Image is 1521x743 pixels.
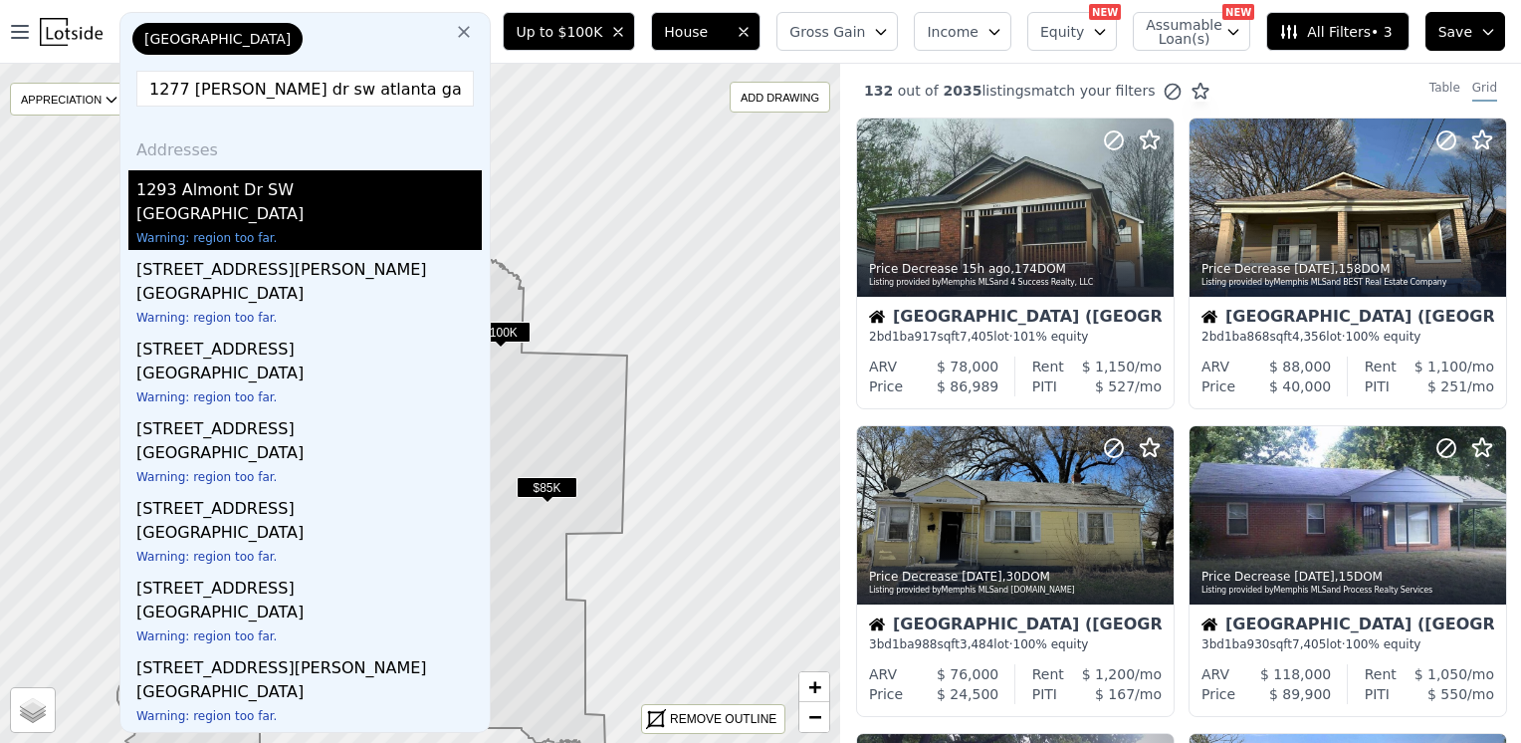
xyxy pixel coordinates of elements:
[1365,357,1397,376] div: Rent
[1095,378,1135,394] span: $ 527
[1057,684,1162,704] div: /mo
[1260,666,1331,682] span: $ 118,000
[136,708,482,728] div: Warning: region too far.
[808,674,821,699] span: +
[1429,80,1460,102] div: Table
[869,329,1162,345] div: 2 bd 1 ba sqft lot · 101% equity
[799,702,829,732] a: Zoom out
[937,686,998,702] span: $ 24,500
[1201,617,1494,636] div: [GEOGRAPHIC_DATA] ([GEOGRAPHIC_DATA]-[GEOGRAPHIC_DATA])
[869,617,1162,636] div: [GEOGRAPHIC_DATA] ([GEOGRAPHIC_DATA])
[1414,359,1467,374] span: $ 1,100
[1365,684,1390,704] div: PITI
[1201,376,1235,396] div: Price
[1292,330,1326,344] span: 4,356
[136,282,482,310] div: [GEOGRAPHIC_DATA]
[1427,378,1467,394] span: $ 251
[516,22,602,42] span: Up to $100K
[1390,684,1494,704] div: /mo
[1472,80,1497,102] div: Grid
[869,636,1162,652] div: 3 bd 1 ba sqft lot · 100% equity
[136,569,482,601] div: [STREET_ADDRESS]
[1427,686,1467,702] span: $ 550
[1397,357,1494,376] div: /mo
[960,637,993,651] span: 3,484
[1082,666,1135,682] span: $ 1,200
[1201,617,1217,632] img: House
[840,81,1210,102] div: out of listings
[1201,357,1229,376] div: ARV
[869,664,897,684] div: ARV
[11,688,55,732] a: Layers
[1032,376,1057,396] div: PITI
[1390,376,1494,396] div: /mo
[136,521,482,549] div: [GEOGRAPHIC_DATA]
[937,666,998,682] span: $ 76,000
[1269,378,1331,394] span: $ 40,000
[1365,664,1397,684] div: Rent
[869,277,1164,289] div: Listing provided by Memphis MLS and 4 Success Realty, LLC
[914,12,1011,51] button: Income
[136,549,482,569] div: Warning: region too far.
[1201,309,1494,329] div: [GEOGRAPHIC_DATA] ([GEOGRAPHIC_DATA])
[799,672,829,702] a: Zoom in
[869,309,885,325] img: House
[136,648,482,680] div: [STREET_ADDRESS][PERSON_NAME]
[136,250,482,282] div: [STREET_ADDRESS][PERSON_NAME]
[470,322,531,343] span: $100K
[808,704,821,729] span: −
[869,585,1164,597] div: Listing provided by Memphis MLS and [DOMAIN_NAME]
[136,601,482,628] div: [GEOGRAPHIC_DATA]
[1057,376,1162,396] div: /mo
[1294,262,1335,276] time: 2025-08-21 04:48
[136,489,482,521] div: [STREET_ADDRESS]
[136,170,482,202] div: 1293 Almont Dr SW
[664,22,728,42] span: House
[136,310,482,330] div: Warning: region too far.
[915,637,938,651] span: 988
[1133,12,1250,51] button: Assumable Loan(s)
[1292,637,1326,651] span: 7,405
[1089,4,1121,20] div: NEW
[670,710,776,728] div: REMOVE OUTLINE
[1031,81,1156,101] span: match your filters
[136,441,482,469] div: [GEOGRAPHIC_DATA]
[1189,425,1505,717] a: Price Decrease [DATE],15DOMListing provided byMemphis MLSand Process Realty ServicesHouse[GEOGRAP...
[1032,684,1057,704] div: PITI
[1266,12,1409,51] button: All Filters• 3
[1414,666,1467,682] span: $ 1,050
[40,18,103,46] img: Lotside
[1201,569,1496,585] div: Price Decrease , 15 DOM
[939,83,982,99] span: 2035
[1095,686,1135,702] span: $ 167
[776,12,898,51] button: Gross Gain
[1201,261,1496,277] div: Price Decrease , 158 DOM
[915,330,938,344] span: 917
[1247,330,1270,344] span: 868
[1425,12,1505,51] button: Save
[1269,359,1331,374] span: $ 88,000
[144,29,291,49] span: [GEOGRAPHIC_DATA]
[869,309,1162,329] div: [GEOGRAPHIC_DATA] ([GEOGRAPHIC_DATA])
[937,378,998,394] span: $ 86,989
[136,628,482,648] div: Warning: region too far.
[1201,684,1235,704] div: Price
[1438,22,1472,42] span: Save
[1146,18,1209,46] span: Assumable Loan(s)
[136,469,482,489] div: Warning: region too far.
[136,71,474,107] input: Enter another location
[731,83,829,112] div: ADD DRAWING
[1032,357,1064,376] div: Rent
[1201,329,1494,345] div: 2 bd 1 ba sqft lot · 100% equity
[869,684,903,704] div: Price
[517,477,577,506] div: $85K
[136,680,482,708] div: [GEOGRAPHIC_DATA]
[856,118,1173,409] a: Price Decrease 15h ago,174DOMListing provided byMemphis MLSand 4 Success Realty, LLCHouse[GEOGRAP...
[1082,359,1135,374] span: $ 1,150
[962,262,1010,276] time: 2025-08-21 21:05
[1064,664,1162,684] div: /mo
[869,569,1164,585] div: Price Decrease , 30 DOM
[937,359,998,374] span: $ 78,000
[1040,22,1084,42] span: Equity
[1397,664,1494,684] div: /mo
